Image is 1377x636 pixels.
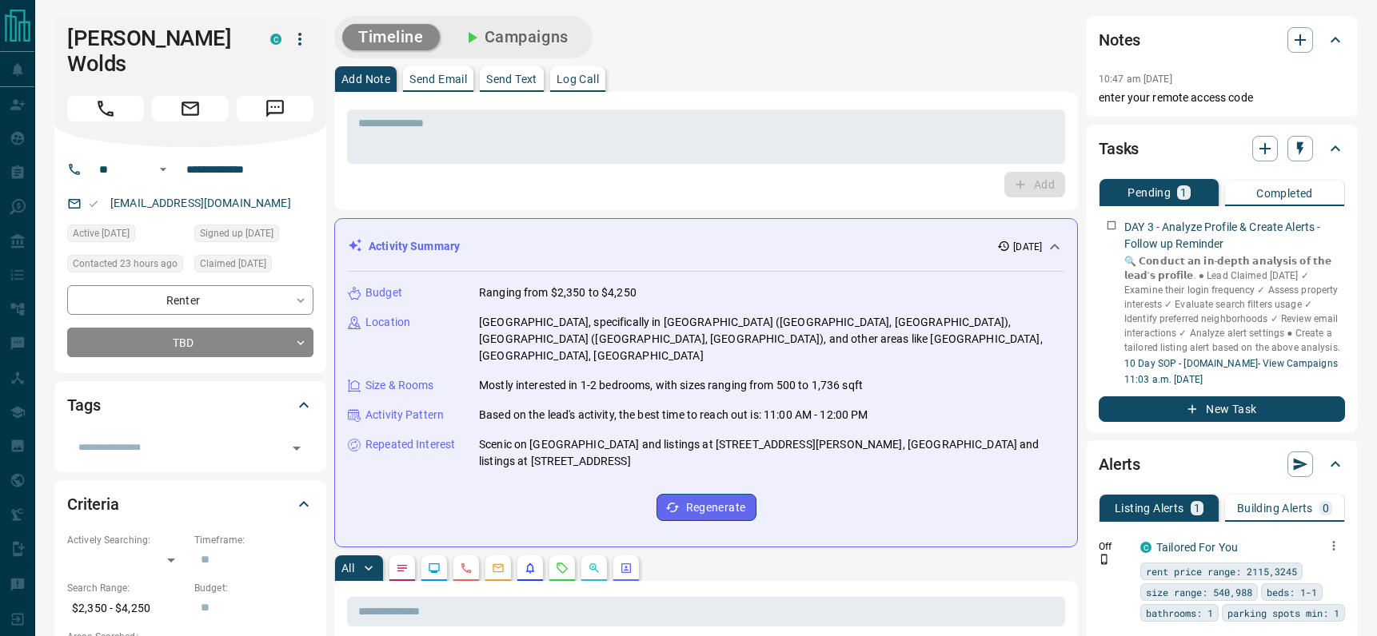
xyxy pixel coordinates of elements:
svg: Calls [460,562,473,574]
p: enter your remote access code [1099,89,1345,106]
p: Location [365,314,410,331]
p: Send Text [486,74,537,85]
p: Completed [1256,188,1313,199]
p: Send Email [409,74,467,85]
p: 10:47 am [DATE] [1099,74,1172,85]
svg: Agent Actions [620,562,633,574]
p: Budget [365,284,402,301]
p: [DATE] [1013,240,1042,254]
p: Based on the lead's activity, the best time to reach out is: 11:00 AM - 12:00 PM [479,407,868,423]
p: Off [1099,539,1131,554]
p: Size & Rooms [365,377,434,394]
span: bathrooms: 1 [1146,605,1213,621]
svg: Email Valid [88,198,99,209]
span: beds: 1-1 [1267,584,1317,600]
p: All [341,562,354,574]
div: Renter [67,285,313,315]
span: Message [237,96,313,121]
div: Sun Aug 10 2025 [194,255,313,277]
button: Open [154,160,173,179]
svg: Requests [556,562,569,574]
h2: Criteria [67,491,119,517]
span: Claimed [DATE] [200,256,266,272]
h2: Alerts [1099,451,1140,477]
p: Repeated Interest [365,436,455,453]
p: Budget: [194,581,313,595]
h2: Tags [67,392,100,418]
p: Pending [1128,187,1171,198]
p: 0 [1323,503,1329,514]
p: DAY 3 - Analyze Profile & Create Alerts - Follow up Reminder [1124,219,1345,252]
p: Mostly interested in 1-2 bedrooms, with sizes ranging from 500 to 1,736 sqft [479,377,863,394]
div: Alerts [1099,445,1345,483]
button: New Task [1099,396,1345,422]
div: TBD [67,328,313,357]
svg: Push Notification Only [1099,554,1110,565]
a: Tailored For You [1156,541,1238,554]
div: condos.ca [1140,542,1151,553]
span: Signed up [DATE] [200,225,273,241]
span: rent price range: 2115,3245 [1146,563,1297,579]
span: size range: 540,988 [1146,584,1252,600]
p: Building Alerts [1237,503,1313,514]
p: Listing Alerts [1115,503,1184,514]
button: Regenerate [657,494,756,521]
p: Ranging from $2,350 to $4,250 [479,284,637,301]
button: Timeline [342,24,440,50]
p: Scenic on [GEOGRAPHIC_DATA] and listings at [STREET_ADDRESS][PERSON_NAME], [GEOGRAPHIC_DATA] and ... [479,436,1064,470]
a: 10 Day SOP - [DOMAIN_NAME]- View Campaigns [1124,358,1338,369]
p: Search Range: [67,581,186,595]
p: Timeframe: [194,533,313,547]
p: 1 [1194,503,1200,514]
span: Contacted 23 hours ago [73,256,178,272]
p: $2,350 - $4,250 [67,595,186,622]
span: parking spots min: 1 [1227,605,1339,621]
div: Sun Aug 10 2025 [194,225,313,247]
h1: [PERSON_NAME] Wolds [67,26,246,77]
h2: Notes [1099,27,1140,53]
svg: Listing Alerts [524,562,537,574]
p: 1 [1180,187,1187,198]
a: [EMAIL_ADDRESS][DOMAIN_NAME] [110,197,291,209]
div: Activity Summary[DATE] [348,232,1064,261]
p: Log Call [557,74,599,85]
svg: Lead Browsing Activity [428,562,441,574]
div: Criteria [67,485,313,523]
button: Campaigns [446,24,585,50]
svg: Opportunities [588,562,601,574]
p: Activity Pattern [365,407,444,423]
div: condos.ca [270,34,281,45]
p: Actively Searching: [67,533,186,547]
span: Email [152,96,229,121]
h2: Tasks [1099,136,1139,161]
div: Tags [67,386,313,424]
p: Activity Summary [369,238,460,255]
p: 🔍 𝗖𝗼𝗻𝗱𝘂𝗰𝘁 𝗮𝗻 𝗶𝗻-𝗱𝗲𝗽𝘁𝗵 𝗮𝗻𝗮𝗹𝘆𝘀𝗶𝘀 𝗼𝗳 𝘁𝗵𝗲 𝗹𝗲𝗮𝗱'𝘀 𝗽𝗿𝗼𝗳𝗶𝗹𝗲. ‎● Lead Claimed [DATE] ✓ Examine their logi... [1124,254,1345,355]
div: Tue Aug 12 2025 [67,255,186,277]
span: Call [67,96,144,121]
svg: Notes [396,562,409,574]
div: Tasks [1099,129,1345,168]
div: Notes [1099,21,1345,59]
button: Open [285,437,308,459]
span: Active [DATE] [73,225,130,241]
div: Sun Aug 10 2025 [67,225,186,247]
p: [GEOGRAPHIC_DATA], specifically in [GEOGRAPHIC_DATA] ([GEOGRAPHIC_DATA], [GEOGRAPHIC_DATA]), [GEO... [479,314,1064,364]
svg: Emails [492,562,505,574]
p: 11:03 a.m. [DATE] [1124,372,1345,387]
p: Add Note [341,74,390,85]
